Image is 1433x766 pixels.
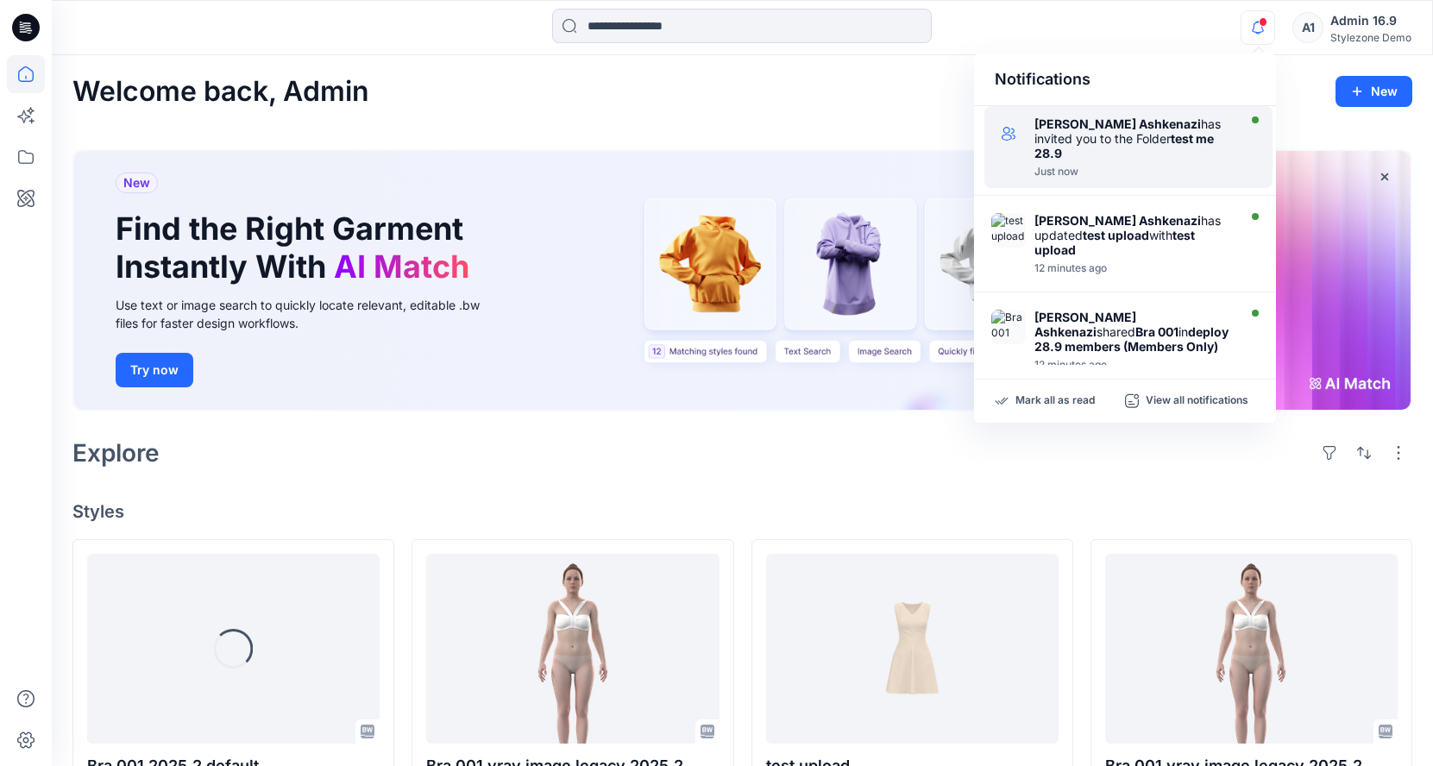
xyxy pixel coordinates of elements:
button: Try now [116,353,193,387]
div: Stylezone Demo [1330,31,1411,44]
div: Sunday, September 28, 2025 06:52 [1034,359,1233,371]
strong: Bra 001 [1135,324,1178,339]
div: A1 [1292,12,1323,43]
img: test me 28.9 [991,116,1026,151]
div: has invited you to the Folder [1034,116,1233,160]
div: has updated with [1034,213,1233,257]
span: New [123,173,150,193]
strong: test upload [1083,228,1149,242]
div: Notifications [974,53,1276,106]
h2: Explore [72,439,160,467]
span: AI Match [334,248,469,286]
strong: test upload [1034,228,1195,257]
img: Bra 001 [991,310,1026,344]
strong: [PERSON_NAME] Ashkenazi [1034,116,1201,131]
div: Sunday, September 28, 2025 06:52 [1034,262,1233,274]
h4: Styles [72,501,1412,522]
a: Bra 001 vray image legacy 2025.2 [1105,554,1398,744]
div: Sunday, September 28, 2025 07:04 [1034,166,1233,178]
h1: Find the Right Garment Instantly With [116,210,478,285]
button: New [1336,76,1412,107]
h2: Welcome back, Admin [72,76,369,108]
div: Admin 16.9 [1330,10,1411,31]
strong: test me 28.9 [1034,131,1214,160]
p: View all notifications [1146,393,1248,409]
strong: deploy 28.9 members (Members Only) [1034,324,1229,354]
p: Mark all as read [1015,393,1095,409]
strong: [PERSON_NAME] Ashkenazi [1034,310,1136,339]
a: test upload [766,554,1059,744]
div: shared in [1034,310,1233,354]
strong: [PERSON_NAME] Ashkenazi [1034,213,1201,228]
a: Bra 001 vray image legacy 2025.2 [426,554,719,744]
img: test upload [991,213,1026,248]
div: Use text or image search to quickly locate relevant, editable .bw files for faster design workflows. [116,296,504,332]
